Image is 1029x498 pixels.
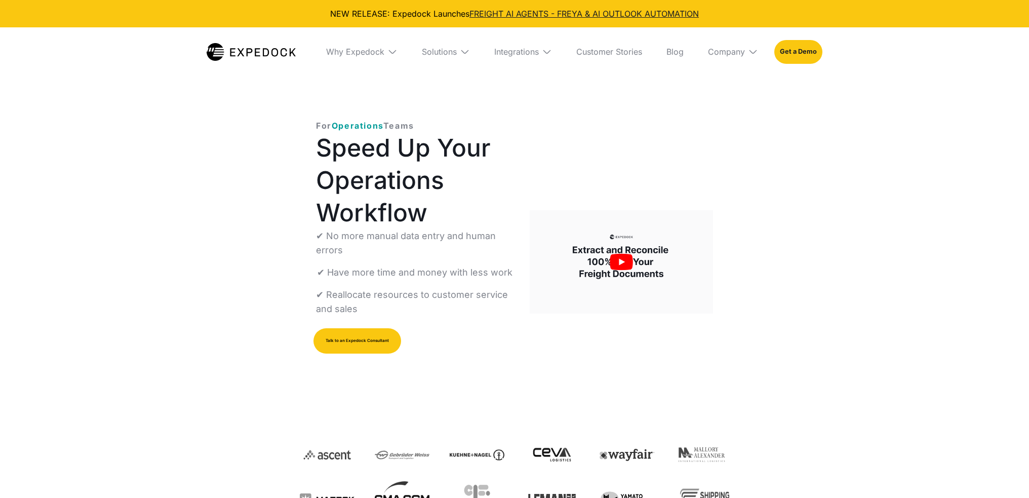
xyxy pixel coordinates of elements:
[8,8,1021,19] div: NEW RELEASE: Expedock Launches
[568,27,650,76] a: Customer Stories
[318,27,406,76] div: Why Expedock
[708,47,745,57] div: Company
[469,9,699,19] a: FREIGHT AI AGENTS - FREYA & AI OUTLOOK AUTOMATION
[414,27,478,76] div: Solutions
[486,27,560,76] div: Integrations
[313,328,401,354] a: Talk to an Expedock Consultant
[774,40,822,63] a: Get a Demo
[422,47,457,57] div: Solutions
[700,27,766,76] div: Company
[316,288,513,316] p: ✔ Reallocate resources to customer service and sales
[658,27,692,76] a: Blog
[326,47,384,57] div: Why Expedock
[494,47,539,57] div: Integrations
[316,120,414,132] p: For Teams
[316,132,513,229] h1: Speed Up Your Operations Workflow
[332,121,383,131] span: Operations
[317,265,512,280] p: ✔ Have more time and money with less work
[530,210,713,314] a: open lightbox
[316,229,513,257] p: ✔ No more manual data entry and human errors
